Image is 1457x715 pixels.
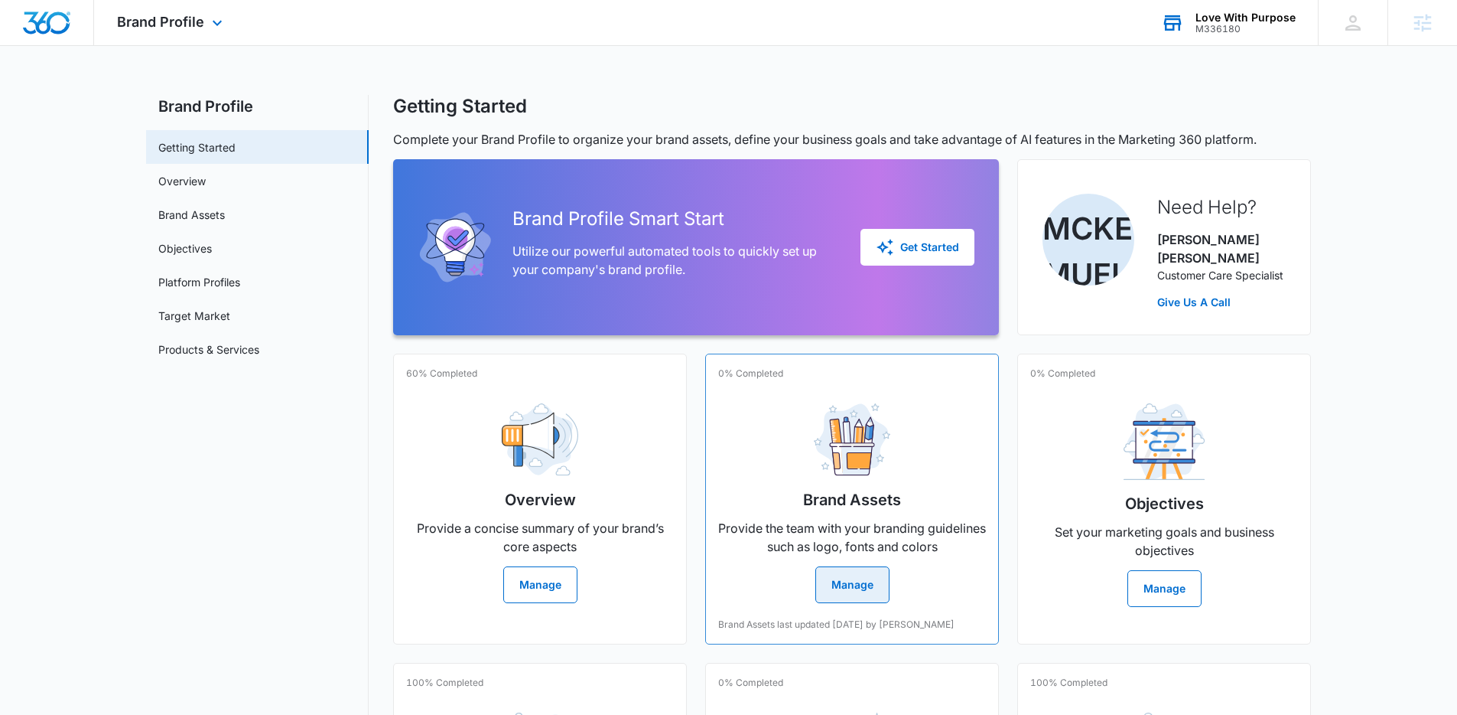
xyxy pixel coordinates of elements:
[815,566,889,603] button: Manage
[718,519,986,556] p: Provide the team with your branding guidelines such as logo, fonts and colors
[718,676,783,690] p: 0% Completed
[503,566,577,603] button: Manage
[1157,294,1286,310] a: Give Us A Call
[505,488,576,511] h2: Overview
[158,308,230,324] a: Target Market
[117,14,204,30] span: Brand Profile
[1030,676,1107,690] p: 100% Completed
[1195,24,1296,34] div: account id
[512,205,836,233] h2: Brand Profile Smart Start
[803,488,901,511] h2: Brand Assets
[1030,523,1298,560] p: Set your marketing goals and business objectives
[1127,570,1202,607] button: Manage
[158,240,212,256] a: Objectives
[1157,230,1286,267] p: [PERSON_NAME] [PERSON_NAME]
[1195,11,1296,24] div: account name
[860,229,974,266] button: Get Started
[1030,367,1095,380] p: 0% Completed
[512,242,836,279] p: Utilize our powerful automated tools to quickly set up your company's brand profile.
[406,519,674,556] p: Provide a concise summary of your brand’s core aspects
[1017,354,1311,645] a: 0% CompletedObjectivesSet your marketing goals and business objectivesManage
[1157,267,1286,283] p: Customer Care Specialist
[393,354,687,645] a: 60% CompletedOverviewProvide a concise summary of your brand’s core aspectsManage
[158,207,225,223] a: Brand Assets
[158,341,259,357] a: Products & Services
[158,139,236,155] a: Getting Started
[393,95,527,118] h1: Getting Started
[146,95,369,118] h2: Brand Profile
[158,173,206,189] a: Overview
[406,367,477,380] p: 60% Completed
[705,354,999,645] a: 0% CompletedBrand AssetsProvide the team with your branding guidelines such as logo, fonts and co...
[158,274,240,290] a: Platform Profiles
[876,238,959,256] div: Get Started
[718,367,783,380] p: 0% Completed
[718,618,955,632] p: Brand Assets last updated [DATE] by [PERSON_NAME]
[393,130,1311,149] p: Complete your Brand Profile to organize your brand assets, define your business goals and take ad...
[1125,492,1204,515] h2: Objectives
[1042,194,1134,286] img: McKenna Mueller
[1157,194,1286,221] h2: Need Help?
[406,676,483,690] p: 100% Completed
